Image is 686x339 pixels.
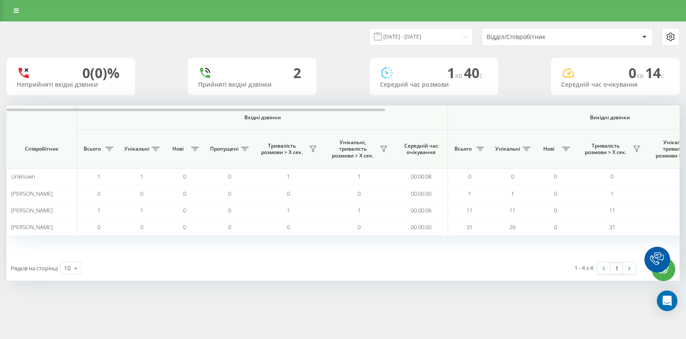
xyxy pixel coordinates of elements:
span: 0 [183,223,186,231]
span: Нові [167,145,189,152]
span: [PERSON_NAME] [11,190,53,197]
span: 0 [554,190,557,197]
span: 0 [629,64,645,82]
span: Унікальні [495,145,520,152]
span: [PERSON_NAME] [11,206,53,214]
span: 0 [183,190,186,197]
span: 1 [287,206,290,214]
span: Тривалість розмови > Х сек. [257,142,307,156]
span: 0 [228,223,231,231]
span: 11 [509,206,515,214]
span: Всього [81,145,103,152]
span: 1 [287,173,290,180]
span: Вхідні дзвінки [99,114,425,121]
span: Пропущені [210,145,238,152]
td: 00:00:00 [394,185,448,202]
span: [PERSON_NAME] [11,223,53,231]
span: 0 [183,206,186,214]
span: 0 [287,223,290,231]
span: 0 [287,190,290,197]
span: хв [636,71,645,80]
span: 0 [511,173,514,180]
div: 10 [64,264,71,272]
span: 1 [447,64,464,82]
span: 11 [609,206,615,214]
div: 0 (0)% [82,65,120,81]
span: 31 [609,223,615,231]
a: 1 [610,262,623,274]
td: 00:00:08 [394,168,448,185]
span: 0 [611,173,614,180]
span: Рядків на сторінці [11,264,58,272]
div: 1 - 4 з 4 [575,263,593,272]
span: 1 [511,190,514,197]
span: 0 [228,206,231,214]
div: Неприйняті вхідні дзвінки [17,81,125,88]
span: 1 [358,173,361,180]
span: Унікальні, тривалість розмови > Х сек. [328,139,377,159]
span: 1 [97,206,100,214]
span: Unknown [11,173,35,180]
span: 0 [358,190,361,197]
span: 1 [358,206,361,214]
span: 0 [228,173,231,180]
span: c [661,71,664,80]
div: Середній час очікування [561,81,669,88]
span: 0 [140,223,143,231]
span: Унікальні [124,145,149,152]
div: Середній час розмови [380,81,488,88]
span: 26 [509,223,515,231]
div: Відділ/Співробітник [487,33,589,41]
span: 0 [228,190,231,197]
span: c [479,71,483,80]
span: 1 [140,173,143,180]
div: 2 [293,65,301,81]
td: 00:00:06 [394,202,448,219]
span: 0 [140,190,143,197]
span: 1 [611,190,614,197]
span: 40 [464,64,483,82]
span: 0 [97,223,100,231]
span: 31 [466,223,472,231]
span: 0 [554,223,557,231]
span: Тривалість розмови > Х сек. [581,142,630,156]
span: 0 [97,190,100,197]
span: 1 [468,190,471,197]
div: Open Intercom Messenger [657,291,677,311]
span: Середній час очікування [401,142,441,156]
div: Прийняті вхідні дзвінки [198,81,306,88]
span: 0 [358,223,361,231]
span: 0 [183,173,186,180]
td: 00:00:00 [394,219,448,236]
span: 14 [645,64,664,82]
span: Нові [538,145,560,152]
span: 0 [468,173,471,180]
span: 1 [140,206,143,214]
span: 0 [554,206,557,214]
span: 11 [466,206,472,214]
span: Співробітник [14,145,69,152]
span: 0 [554,173,557,180]
span: 1 [97,173,100,180]
span: Всього [452,145,474,152]
span: хв [455,71,464,80]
